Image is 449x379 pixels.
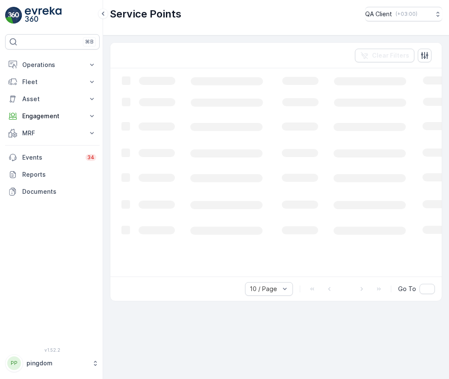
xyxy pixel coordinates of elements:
p: ( +03:00 ) [396,11,417,17]
div: PP [7,356,21,370]
button: Operations [5,56,100,73]
p: Events [22,153,80,162]
button: Asset [5,90,100,108]
p: pingdom [27,359,88,367]
p: 34 [87,154,95,161]
p: Fleet [22,78,83,86]
button: PPpingdom [5,354,100,372]
a: Documents [5,183,100,200]
img: logo [5,7,22,24]
button: Engagement [5,108,100,125]
span: Go To [398,285,416,293]
a: Reports [5,166,100,183]
p: Reports [22,170,96,179]
button: QA Client(+03:00) [365,7,442,21]
p: Clear Filters [372,51,409,60]
img: logo_light-DOdMpM7g.png [25,7,62,24]
p: Engagement [22,112,83,120]
span: v 1.52.2 [5,347,100,353]
p: Asset [22,95,83,103]
p: Documents [22,187,96,196]
button: Fleet [5,73,100,90]
p: QA Client [365,10,392,18]
p: Service Points [110,7,181,21]
button: MRF [5,125,100,142]
p: ⌘B [85,38,94,45]
button: Clear Filters [355,49,414,62]
p: Operations [22,61,83,69]
p: MRF [22,129,83,137]
a: Events34 [5,149,100,166]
